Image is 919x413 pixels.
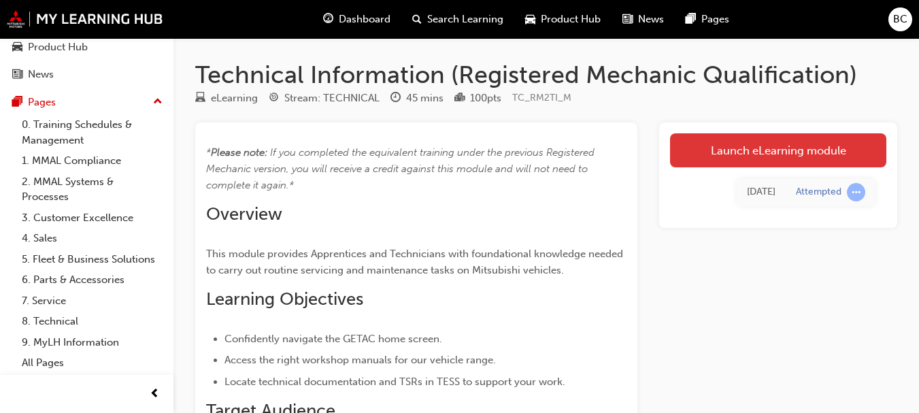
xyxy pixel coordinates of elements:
[224,354,496,366] span: Access the right workshop manuals for our vehicle range.
[224,376,565,388] span: Locate technical documentation and TSRs in TESS to support your work.
[12,69,22,81] span: news-icon
[390,93,401,105] span: clock-icon
[612,5,675,33] a: news-iconNews
[150,386,160,403] span: prev-icon
[16,352,168,374] a: All Pages
[454,93,465,105] span: podium-icon
[686,11,696,28] span: pages-icon
[5,90,168,115] button: Pages
[16,150,168,171] a: 1. MMAL Compliance
[796,186,841,199] div: Attempted
[888,7,912,31] button: BC
[28,67,54,82] div: News
[195,60,897,90] h1: Technical Information (Registered Mechanic Qualification)
[16,291,168,312] a: 7. Service
[12,97,22,109] span: pages-icon
[16,249,168,270] a: 5. Fleet & Business Solutions
[454,90,501,107] div: Points
[525,11,535,28] span: car-icon
[16,228,168,249] a: 4. Sales
[514,5,612,33] a: car-iconProduct Hub
[269,93,279,105] span: target-icon
[5,35,168,60] a: Product Hub
[893,12,907,27] span: BC
[153,93,163,111] span: up-icon
[206,146,597,191] span: If you completed the equivalent training under the previous Registered Mechanic version, you will...
[847,183,865,201] span: learningRecordVerb_ATTEMPT-icon
[16,171,168,208] a: 2. MMAL Systems & Processes
[206,248,626,276] span: This module provides Apprentices and Technicians with foundational knowledge needed to carry out ...
[195,93,205,105] span: learningResourceType_ELEARNING-icon
[206,203,282,225] span: Overview
[470,90,501,106] div: 100 pts
[211,90,258,106] div: eLearning
[312,5,401,33] a: guage-iconDashboard
[622,11,633,28] span: news-icon
[638,12,664,27] span: News
[206,288,363,310] span: Learning Objectives
[16,208,168,229] a: 3. Customer Excellence
[427,12,503,27] span: Search Learning
[16,332,168,353] a: 9. MyLH Information
[670,133,886,167] a: Launch eLearning module
[541,12,601,27] span: Product Hub
[747,184,775,200] div: Wed Sep 03 2025 15:56:02 GMT+1000 (Australian Eastern Standard Time)
[701,12,729,27] span: Pages
[7,10,163,28] img: mmal
[323,11,333,28] span: guage-icon
[12,42,22,54] span: car-icon
[195,90,258,107] div: Type
[224,333,442,345] span: Confidently navigate the GETAC home screen.
[284,90,380,106] div: Stream: TECHNICAL
[16,114,168,150] a: 0. Training Schedules & Management
[512,92,571,103] span: Learning resource code
[675,5,740,33] a: pages-iconPages
[28,95,56,110] div: Pages
[269,90,380,107] div: Stream
[401,5,514,33] a: search-iconSearch Learning
[406,90,444,106] div: 45 mins
[16,269,168,291] a: 6. Parts & Accessories
[16,311,168,332] a: 8. Technical
[339,12,390,27] span: Dashboard
[28,39,88,55] div: Product Hub
[390,90,444,107] div: Duration
[5,62,168,87] a: News
[412,11,422,28] span: search-icon
[211,146,270,159] span: Please note: ​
